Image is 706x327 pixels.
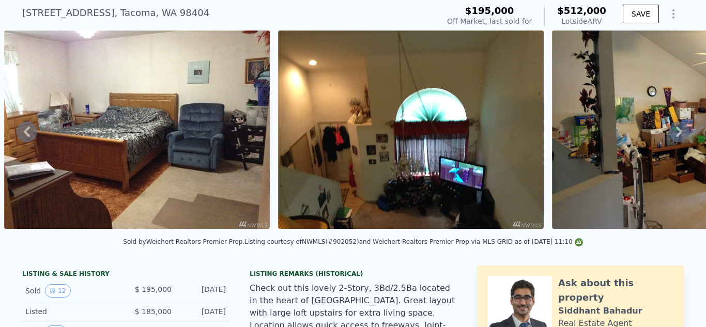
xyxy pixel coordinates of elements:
img: Sale: 123991442 Parcel: 101011038 [278,30,544,229]
div: Sold by Weichert Realtors Premier Prop . [123,238,244,245]
div: Siddhant Bahadur [558,305,642,317]
img: Sale: 123991442 Parcel: 101011038 [4,30,270,229]
span: $ 195,000 [135,285,172,293]
div: Off Market, last sold for [447,16,532,26]
span: $512,000 [557,5,606,16]
div: [DATE] [180,284,226,298]
div: Listing courtesy of NWMLS (#902052) and Weichert Realtors Premier Prop via MLS GRID as of [DATE] ... [244,238,582,245]
button: SAVE [623,5,659,23]
div: Lotside ARV [557,16,606,26]
div: LISTING & SALE HISTORY [22,270,229,280]
img: NWMLS Logo [575,238,583,246]
div: Listed [25,306,117,317]
button: View historical data [45,284,70,298]
span: $ 185,000 [135,307,172,316]
div: Listing Remarks (Historical) [250,270,456,278]
span: $195,000 [465,5,514,16]
div: Sold [25,284,117,298]
button: Show Options [663,4,684,24]
div: Ask about this property [558,276,673,305]
div: [DATE] [180,306,226,317]
div: [STREET_ADDRESS] , Tacoma , WA 98404 [22,6,209,20]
